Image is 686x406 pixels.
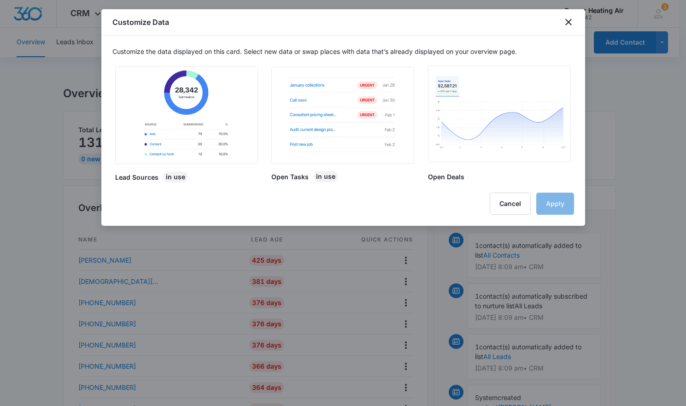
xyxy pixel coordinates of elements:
h1: Customize Data [112,17,169,28]
div: In Use [313,171,338,182]
button: close [563,17,574,28]
img: image of an area chart in a light blue color [430,66,569,162]
button: Cancel [490,193,531,215]
h2: Open Tasks [271,172,309,182]
h2: Open Deals [428,172,464,182]
img: a table with a list of tasks [273,67,412,163]
img: a pie chart and a table with the top 3 lead sources [117,67,256,164]
div: In Use [163,171,188,182]
p: Customize the data displayed on this card. Select new data or swap places with data that’s alread... [112,47,574,56]
h2: Lead Sources [115,172,158,182]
